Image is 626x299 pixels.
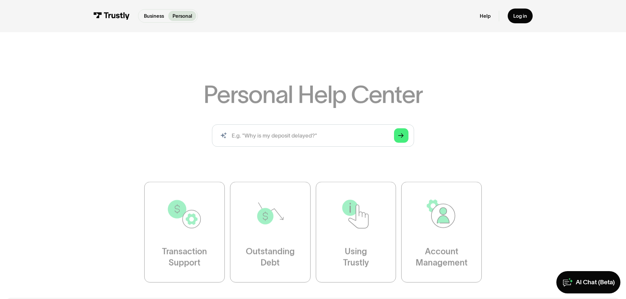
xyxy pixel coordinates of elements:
[508,9,533,23] a: Log in
[401,182,482,283] a: AccountManagement
[93,12,129,20] img: Trustly Logo
[144,12,164,20] p: Business
[212,124,414,147] input: search
[162,246,207,268] div: Transaction Support
[144,182,225,283] a: TransactionSupport
[173,12,192,20] p: Personal
[316,182,396,283] a: UsingTrustly
[556,271,620,293] a: AI Chat (Beta)
[480,13,491,19] a: Help
[203,82,422,107] h1: Personal Help Center
[513,13,527,19] div: Log in
[168,11,196,21] a: Personal
[230,182,311,283] a: OutstandingDebt
[246,246,295,268] div: Outstanding Debt
[212,124,414,147] form: Search
[343,246,369,268] div: Using Trustly
[416,246,468,268] div: Account Management
[140,11,168,21] a: Business
[576,278,615,287] div: AI Chat (Beta)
